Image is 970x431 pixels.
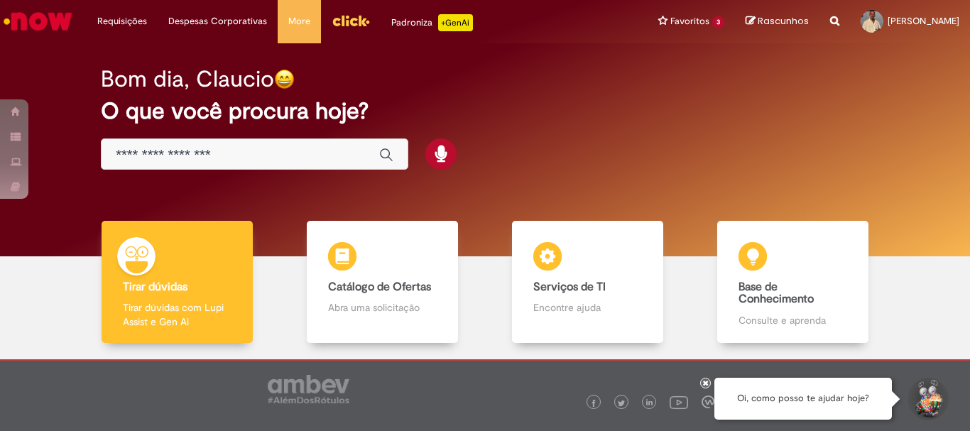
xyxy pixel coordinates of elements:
[485,221,690,344] a: Serviços de TI Encontre ajuda
[888,15,959,27] span: [PERSON_NAME]
[712,16,724,28] span: 3
[101,67,274,92] h2: Bom dia, Claucio
[97,14,147,28] span: Requisições
[328,300,436,315] p: Abra uma solicitação
[168,14,267,28] span: Despesas Corporativas
[123,280,187,294] b: Tirar dúvidas
[438,14,473,31] p: +GenAi
[758,14,809,28] span: Rascunhos
[739,280,814,307] b: Base de Conhecimento
[590,400,597,407] img: logo_footer_facebook.png
[101,99,869,124] h2: O que você procura hoje?
[391,14,473,31] div: Padroniza
[646,399,653,408] img: logo_footer_linkedin.png
[328,280,431,294] b: Catálogo de Ofertas
[670,14,709,28] span: Favoritos
[332,10,370,31] img: click_logo_yellow_360x200.png
[670,393,688,411] img: logo_footer_youtube.png
[1,7,75,36] img: ServiceNow
[702,395,714,408] img: logo_footer_workplace.png
[75,221,280,344] a: Tirar dúvidas Tirar dúvidas com Lupi Assist e Gen Ai
[268,375,349,403] img: logo_footer_ambev_rotulo_gray.png
[288,14,310,28] span: More
[714,378,892,420] div: Oi, como posso te ajudar hoje?
[618,400,625,407] img: logo_footer_twitter.png
[690,221,895,344] a: Base de Conhecimento Consulte e aprenda
[533,280,606,294] b: Serviços de TI
[123,300,231,329] p: Tirar dúvidas com Lupi Assist e Gen Ai
[533,300,641,315] p: Encontre ajuda
[739,313,846,327] p: Consulte e aprenda
[906,378,949,420] button: Iniciar Conversa de Suporte
[274,69,295,89] img: happy-face.png
[280,221,485,344] a: Catálogo de Ofertas Abra uma solicitação
[746,15,809,28] a: Rascunhos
